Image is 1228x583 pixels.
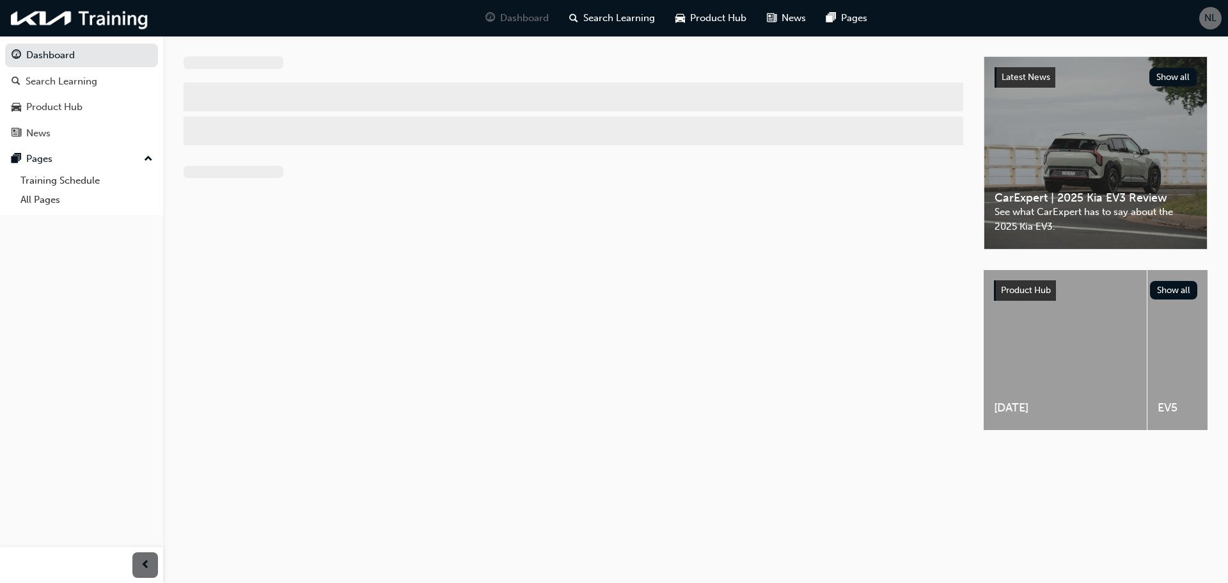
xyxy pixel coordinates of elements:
span: car-icon [12,102,21,113]
a: News [5,122,158,145]
span: [DATE] [994,401,1137,415]
span: CarExpert | 2025 Kia EV3 Review [995,191,1197,205]
button: Pages [5,147,158,171]
a: Latest NewsShow all [995,67,1197,88]
a: guage-iconDashboard [475,5,559,31]
span: pages-icon [12,154,21,165]
a: Dashboard [5,44,158,67]
div: Product Hub [26,100,83,115]
span: news-icon [12,128,21,140]
a: pages-iconPages [816,5,878,31]
span: Dashboard [500,11,549,26]
a: car-iconProduct Hub [665,5,757,31]
div: Pages [26,152,52,166]
a: Latest NewsShow allCarExpert | 2025 Kia EV3 ReviewSee what CarExpert has to say about the 2025 Ki... [984,56,1208,250]
span: guage-icon [12,50,21,61]
a: Training Schedule [15,171,158,191]
span: Product Hub [690,11,746,26]
span: prev-icon [141,557,150,573]
span: car-icon [675,10,685,26]
span: See what CarExpert has to say about the 2025 Kia EV3. [995,205,1197,234]
a: Search Learning [5,70,158,93]
a: Product Hub [5,95,158,119]
span: news-icon [767,10,776,26]
span: Pages [841,11,867,26]
span: News [782,11,806,26]
span: Latest News [1002,72,1050,83]
span: up-icon [144,151,153,168]
img: kia-training [6,5,153,31]
button: Show all [1149,68,1197,86]
span: Product Hub [1001,285,1051,296]
button: NL [1199,7,1222,29]
span: search-icon [569,10,578,26]
button: Show all [1150,281,1198,299]
span: NL [1204,11,1216,26]
span: Search Learning [583,11,655,26]
span: search-icon [12,76,20,88]
a: search-iconSearch Learning [559,5,665,31]
a: All Pages [15,190,158,210]
a: [DATE] [984,270,1147,430]
div: Search Learning [26,74,97,89]
div: News [26,126,51,141]
a: Product HubShow all [994,280,1197,301]
span: pages-icon [826,10,836,26]
button: DashboardSearch LearningProduct HubNews [5,41,158,147]
a: news-iconNews [757,5,816,31]
span: guage-icon [485,10,495,26]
